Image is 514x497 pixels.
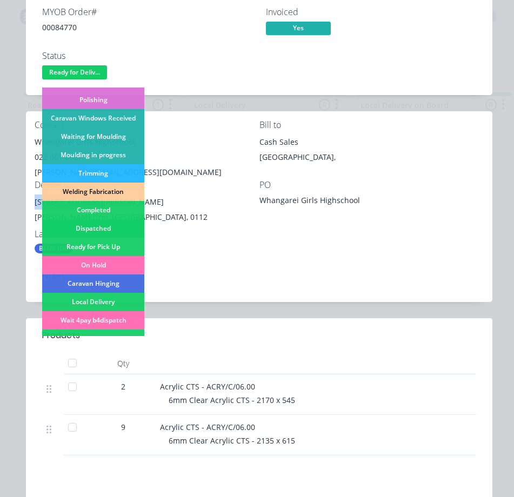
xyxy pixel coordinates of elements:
[42,22,253,33] div: 00084770
[259,120,484,130] div: Bill to
[42,51,253,61] div: Status
[42,311,144,330] div: Wait 4pay b4dispatch
[35,180,259,190] div: Deliver to
[42,293,144,311] div: Local Delivery
[35,229,259,239] div: Labels
[35,194,259,210] div: [STREET_ADDRESS][PERSON_NAME]
[42,271,476,281] div: Notes
[169,435,295,446] span: 6mm Clear Acrylic CTS - 2135 x 615
[42,65,107,82] button: Ready for Deliv...
[259,135,484,150] div: Cash Sales
[42,256,144,274] div: On Hold
[42,127,144,146] div: Waiting for Moulding
[35,244,73,253] div: BLUE JOB
[42,201,144,219] div: Completed
[35,150,259,165] div: 022 061 0527
[35,120,259,130] div: Contact
[121,381,125,392] span: 2
[42,219,144,238] div: Dispatched
[266,22,331,35] span: Yes
[121,421,125,433] span: 9
[259,135,484,169] div: Cash Sales[GEOGRAPHIC_DATA],
[35,165,259,180] div: [PERSON_NAME][EMAIL_ADDRESS][DOMAIN_NAME]
[35,135,259,180] div: Whangarei Girls Highschool022 061 0527[PERSON_NAME][EMAIL_ADDRESS][DOMAIN_NAME]
[259,150,484,165] div: [GEOGRAPHIC_DATA],
[35,135,259,150] div: Whangarei Girls Highschool
[160,422,255,432] span: Acrylic CTS - ACRY/C/06.00
[259,180,484,190] div: PO
[42,238,144,256] div: Ready for Pick Up
[42,274,144,293] div: Caravan Hinging
[266,7,477,17] div: Invoiced
[42,183,144,201] div: Welding Fabrication
[42,109,144,127] div: Caravan Windows Received
[42,65,107,79] span: Ready for Deliv...
[42,91,144,109] div: Polishing
[42,330,144,348] div: Local Delivery on Board
[42,146,144,164] div: Moulding in progress
[259,194,395,210] div: Whangarei Girls Highschool
[160,381,255,392] span: Acrylic CTS - ACRY/C/06.00
[42,164,144,183] div: Trimming
[35,210,259,225] div: [PERSON_NAME]?rei, [GEOGRAPHIC_DATA], 0112
[91,353,156,374] div: Qty
[169,395,295,405] span: 6mm Clear Acrylic CTS - 2170 x 545
[35,194,259,229] div: [STREET_ADDRESS][PERSON_NAME][PERSON_NAME]?rei, [GEOGRAPHIC_DATA], 0112
[42,7,253,17] div: MYOB Order #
